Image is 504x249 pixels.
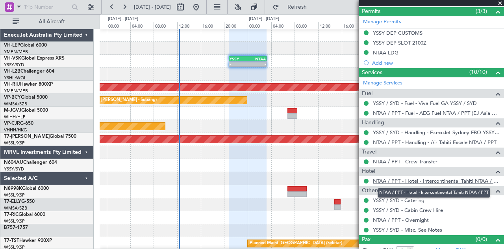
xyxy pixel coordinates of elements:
[4,199,35,204] a: T7-ELLYG-550
[362,186,379,195] span: Others
[476,235,487,243] span: (0/0)
[20,19,83,24] span: All Aircraft
[4,43,20,48] span: VH-LEP
[373,217,429,223] a: NTAA / PPT - Overnight
[4,108,48,113] a: M-JGVJGlobal 5000
[107,22,130,29] div: 00:00
[248,62,266,66] div: -
[4,134,76,139] a: T7-[PERSON_NAME]Global 7500
[4,166,24,172] a: YSSY/SYD
[130,22,154,29] div: 04:00
[373,178,500,184] a: NTAA / PPT - Hotel - Intercontinental Tahiti NTAA / PPT
[362,68,382,77] span: Services
[177,22,201,29] div: 12:00
[476,7,487,15] span: (3/3)
[4,82,53,87] a: VH-RIUHawker 800XP
[373,100,477,107] a: YSSY / SYD - Fuel - Viva Fuel GA YSSY / SYD
[4,140,25,146] a: WSSL/XSP
[248,56,266,61] div: NTAA
[4,95,21,100] span: VP-BCY
[4,238,19,243] span: T7-TST
[134,4,171,11] span: [DATE] - [DATE]
[4,75,26,81] a: YSHL/WOL
[372,60,500,66] div: Add new
[4,82,20,87] span: VH-RIU
[9,15,85,28] button: All Aircraft
[281,4,314,10] span: Refresh
[4,238,52,243] a: T7-TSTHawker 900XP
[4,121,20,126] span: VP-CJR
[4,108,21,113] span: M-JGVJ
[318,22,342,29] div: 12:00
[4,212,45,217] a: T7-RICGlobal 6000
[373,207,443,213] a: YSSY / SYD - Cabin Crew Hire
[4,192,25,198] a: WSSL/XSP
[248,22,271,29] div: 00:00
[362,118,384,127] span: Handling
[4,69,54,74] a: VH-L2BChallenger 604
[373,139,497,146] a: NTAA / PPT - Handling - Air Tahiti Escale NTAA / PPT
[469,68,487,76] span: (10/10)
[230,62,248,66] div: -
[4,127,27,133] a: VHHH/HKG
[201,22,224,29] div: 16:00
[4,49,28,55] a: YMEN/MEB
[230,56,248,61] div: YSSY
[4,121,33,126] a: VP-CJRG-650
[4,160,23,165] span: N604AU
[4,225,20,230] span: B757-1
[108,16,138,22] div: [DATE] - [DATE]
[271,22,295,29] div: 04:00
[4,160,57,165] a: N604AUChallenger 604
[4,225,28,230] a: B757-1757
[4,101,27,107] a: WMSA/SZB
[373,49,398,56] div: NTAA LDG
[373,110,500,116] a: NTAA / PPT - Fuel - AEG Fuel NTAA / PPT (EJ Asia Only)
[4,205,27,211] a: WMSA/SZB
[4,114,26,120] a: WIHH/HLP
[363,18,401,26] a: Manage Permits
[4,199,21,204] span: T7-ELLY
[363,79,402,87] a: Manage Services
[362,167,375,176] span: Hotel
[154,22,177,29] div: 08:00
[342,22,365,29] div: 16:00
[4,95,48,100] a: VP-BCYGlobal 5000
[378,188,490,198] div: NTAA / PPT - Hotel - Intercontinental Tahiti NTAA / PPT
[4,69,20,74] span: VH-L2B
[4,62,24,68] a: YSSY/SYD
[269,1,316,13] button: Refresh
[224,22,248,29] div: 20:00
[4,134,50,139] span: T7-[PERSON_NAME]
[4,212,19,217] span: T7-RIC
[362,89,372,98] span: Fuel
[249,16,279,22] div: [DATE] - [DATE]
[373,129,500,136] a: YSSY / SYD - Handling - ExecuJet Sydney FBO YSSY / SYD
[4,56,65,61] a: VH-VSKGlobal Express XRS
[362,148,376,157] span: Travel
[373,227,442,233] a: YSSY / SYD - Misc. See Notes
[373,30,422,36] div: YSSY DEP CUSTOMS
[4,43,47,48] a: VH-LEPGlobal 6000
[4,88,28,94] a: YMEN/MEB
[4,186,22,191] span: N8998K
[373,158,437,165] a: NTAA / PPT - Crew Transfer
[4,186,49,191] a: N8998KGlobal 6000
[295,22,318,29] div: 08:00
[24,1,69,13] input: Trip Number
[4,218,25,224] a: WSSL/XSP
[4,56,21,61] span: VH-VSK
[373,39,426,46] div: YSSY DEP SLOT 2100Z
[362,7,380,16] span: Permits
[362,235,371,244] span: Pax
